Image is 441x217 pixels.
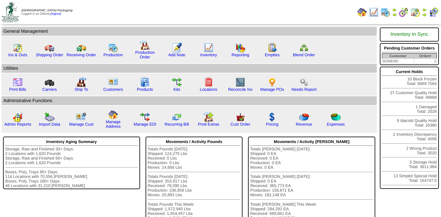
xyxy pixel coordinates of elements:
[45,77,54,87] img: truck3.gif
[108,77,118,87] img: customers.gif
[13,77,23,87] img: invoice2.gif
[232,53,249,57] a: Reporting
[250,138,373,146] div: Movements / Activity [PERSON_NAME]
[200,87,217,92] a: Locations
[134,122,156,127] a: Manage EDI
[228,87,253,92] a: Reconcile Inv
[414,59,436,64] td: 1
[140,40,150,50] img: factory.gif
[291,87,317,92] a: Needs Report
[235,43,245,53] img: graph.gif
[140,77,150,87] img: cabinet.gif
[172,112,182,122] img: reconcile.gif
[135,50,155,59] a: Production Order
[299,112,309,122] img: pie_chart.png
[51,12,61,16] a: (logout)
[140,112,150,122] img: edi.gif
[299,43,309,53] img: network.png
[168,53,185,57] a: Add Note
[76,77,86,87] img: factory2.gif
[13,112,23,122] img: graph2.png
[148,138,241,146] div: Movements / Activity Pounds
[76,112,87,122] img: managecust.png
[108,43,118,53] img: calendarprod.gif
[357,7,367,17] img: home.gif
[165,122,189,127] a: Recurring Bill
[21,9,72,12] span: [DEMOGRAPHIC_DATA] Packaging
[67,53,96,57] a: Receiving Order
[382,29,437,40] div: Inventory In Sync
[42,87,57,92] a: Carriers
[204,112,213,122] img: prodextras.gif
[9,87,26,92] a: Print Bills
[260,87,284,92] a: Manage POs
[265,53,280,57] a: Empties
[392,12,397,17] img: arrowright.gif
[172,77,182,87] img: workflow.gif
[4,122,31,127] a: Admin Reports
[422,7,427,12] img: arrowleft.gif
[103,53,123,57] a: Production
[200,53,217,57] a: Inventory
[13,43,23,53] img: calendarinout.gif
[103,87,123,92] a: Customers
[382,44,437,52] div: Pending Customer Orders
[235,112,245,122] img: cust_order.png
[267,43,277,53] img: workorder.gif
[369,7,379,17] img: line_graph.gif
[45,43,54,53] img: truck.gif
[69,122,93,127] a: Manage Cust
[399,7,409,17] img: calendarblend.gif
[76,43,86,53] img: truck2.gif
[429,7,439,17] img: calendarcustomer.gif
[382,59,414,64] td: SONEND
[392,7,397,12] img: arrowleft.gif
[380,7,390,17] img: calendarprod.gif
[267,112,277,122] img: dollar.gif
[2,96,377,105] td: Adminstrative Functions
[422,12,427,17] img: arrowright.gif
[2,2,19,22] img: zoroco-logo-small.webp
[45,112,54,122] img: import.gif
[331,112,341,122] img: pie_chart2.png
[198,122,219,127] a: Prod Extras
[5,147,138,188] div: Storage, Raw and Finished 30+ Days: 2 Locations with 1,620 Pounds Storage, Raw and Finished 60+ D...
[21,9,72,16] span: Logged in as Ddisney
[173,87,180,92] a: Kits
[410,7,420,17] img: calendarinout.gif
[414,53,436,59] th: Order#
[36,53,63,57] a: Shipping Order
[382,68,437,76] div: Current Holds
[106,120,121,129] a: Manage Address
[296,122,312,127] a: Revenue
[293,53,315,57] a: Blend Order
[327,122,345,127] a: Expenses
[382,53,414,59] th: Customer
[299,77,309,87] img: workflow.png
[8,53,27,57] a: Ins & Outs
[204,43,213,53] img: line_graph.gif
[204,77,213,87] img: locations.gif
[108,110,118,120] img: home.gif
[137,87,153,92] a: Products
[75,87,88,92] a: Ship To
[230,122,250,127] a: Cust Order
[2,27,377,36] td: General Management
[380,67,439,189] div: 10 Block Frozen Total: 6669.7564 27 Customer Quality Hold Total: 48868 1 Damaged Total: 2028 9 Id...
[39,122,60,127] a: Import Data
[5,138,138,146] div: Inventory Aging Summary
[266,122,279,127] a: Pricing
[172,43,182,53] img: orders.gif
[235,77,245,87] img: line_graph2.gif
[2,64,377,73] td: Utilities
[267,77,277,87] img: po.png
